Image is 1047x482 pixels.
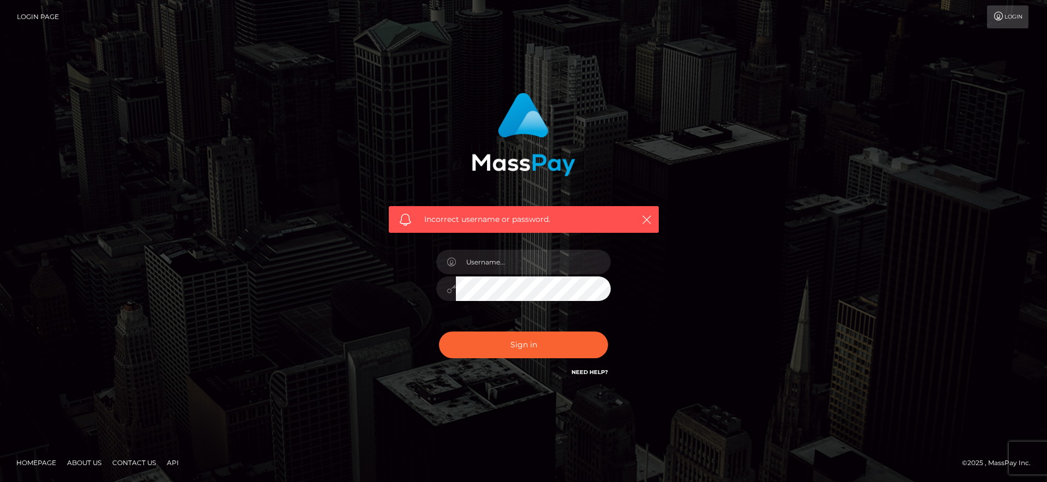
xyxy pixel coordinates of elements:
[571,369,608,376] a: Need Help?
[163,454,183,471] a: API
[63,454,106,471] a: About Us
[962,457,1039,469] div: © 2025 , MassPay Inc.
[424,214,623,225] span: Incorrect username or password.
[456,250,611,274] input: Username...
[12,454,61,471] a: Homepage
[439,332,608,358] button: Sign in
[17,5,59,28] a: Login Page
[472,93,575,176] img: MassPay Login
[108,454,160,471] a: Contact Us
[987,5,1028,28] a: Login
